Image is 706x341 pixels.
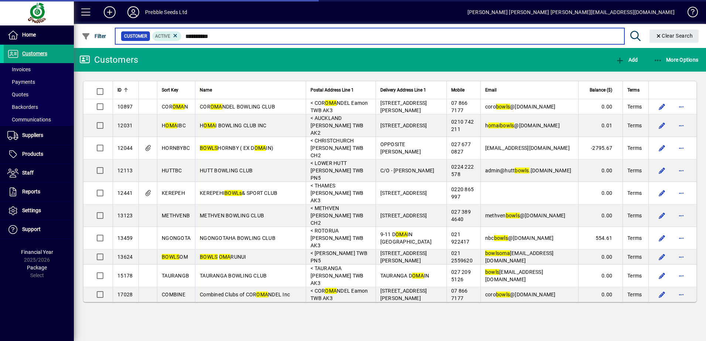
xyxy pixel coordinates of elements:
[22,170,34,176] span: Staff
[117,273,133,279] span: 15178
[200,254,217,260] em: BOWLS
[311,115,363,136] span: < AUCKLAND [PERSON_NAME] TWB AK2
[380,168,435,173] span: C/O - [PERSON_NAME]
[7,66,31,72] span: Invoices
[311,265,363,286] span: < TAURANGA [PERSON_NAME] TWB AK3
[22,51,47,56] span: Customers
[578,249,623,265] td: 0.00
[117,213,133,218] span: 13123
[162,145,190,151] span: HORNBYBC
[80,30,108,43] button: Filter
[152,31,182,41] mat-chip: Activation Status: Active
[121,6,145,19] button: Profile
[675,270,687,282] button: More options
[4,126,74,145] a: Suppliers
[117,235,133,241] span: 13459
[496,104,510,110] em: bowls
[578,265,623,287] td: 0.00
[488,123,499,128] em: oma
[7,104,38,110] span: Backorders
[627,272,642,279] span: Terms
[4,101,74,113] a: Backorders
[614,53,640,66] button: Add
[578,287,623,302] td: 0.00
[7,92,28,97] span: Quotes
[485,123,560,128] span: h i @[DOMAIN_NAME]
[675,101,687,113] button: More options
[162,213,190,218] span: METHVENB
[616,57,638,63] span: Add
[200,190,277,196] span: KEREPEHI & SPORT CLUB
[485,86,574,94] div: Email
[311,86,354,94] span: Postal Address Line 1
[162,86,178,94] span: Sort Key
[4,201,74,220] a: Settings
[451,250,473,263] span: 021 2559620
[515,168,529,173] em: bowls
[451,100,468,113] span: 07 866 7177
[162,168,182,173] span: HUTTBC
[499,250,510,256] em: oma
[485,86,497,94] span: Email
[380,273,429,279] span: TAURANGA D IN
[117,86,134,94] div: ID
[4,164,74,182] a: Staff
[467,6,675,18] div: [PERSON_NAME] [PERSON_NAME] [PERSON_NAME][EMAIL_ADDRESS][DOMAIN_NAME]
[451,141,471,155] span: 027 677 0827
[578,137,623,159] td: -2795.67
[627,253,642,261] span: Terms
[627,189,642,197] span: Terms
[162,123,186,128] span: H IBC
[578,99,623,114] td: 0.00
[311,288,368,301] span: < COR NDEL Eamon TWB AK3
[675,165,687,176] button: More options
[675,210,687,221] button: More options
[682,1,697,25] a: Knowledge Base
[627,144,642,152] span: Terms
[4,113,74,126] a: Communications
[506,213,520,218] em: bowls
[675,187,687,199] button: More options
[496,292,510,297] em: bowls
[200,235,275,241] span: NGONGOTAHA BOWLING CLUB
[203,123,215,128] em: OMA
[117,190,133,196] span: 12441
[82,33,106,39] span: Filter
[656,120,668,131] button: Edit
[22,207,41,213] span: Settings
[117,104,133,110] span: 10897
[412,273,424,279] em: OMA
[578,182,623,204] td: 0.00
[451,186,474,200] span: 0220 865 997
[675,232,687,244] button: More options
[380,250,427,263] span: [STREET_ADDRESS][PERSON_NAME]
[485,145,570,151] span: [EMAIL_ADDRESS][DOMAIN_NAME]
[485,269,543,282] span: [EMAIL_ADDRESS][DOMAIN_NAME]
[7,79,35,85] span: Payments
[4,220,74,239] a: Support
[256,292,268,297] em: OMA
[162,254,179,260] em: BOWLS
[451,86,476,94] div: Mobile
[22,189,40,194] span: Reports
[627,234,642,242] span: Terms
[325,100,337,106] em: OMA
[22,151,43,157] span: Products
[485,168,571,173] span: admin@hutt .[DOMAIN_NAME]
[162,104,188,110] span: COR N
[4,63,74,76] a: Invoices
[485,213,566,218] span: methven @[DOMAIN_NAME]
[656,165,668,176] button: Edit
[311,160,363,181] span: < LOWER HUTT [PERSON_NAME] TWB PN5
[485,104,556,110] span: coro @[DOMAIN_NAME]
[500,123,514,128] em: bowls
[200,213,264,218] span: METHVEN BOWLING CLUB
[627,212,642,219] span: Terms
[656,232,668,244] button: Edit
[117,292,133,297] span: 17028
[311,100,368,113] span: < COR NDEL Eamon TWB AK3
[485,269,499,275] em: bowls
[650,30,699,43] button: Clear
[451,209,471,222] span: 027 389 4640
[675,251,687,263] button: More options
